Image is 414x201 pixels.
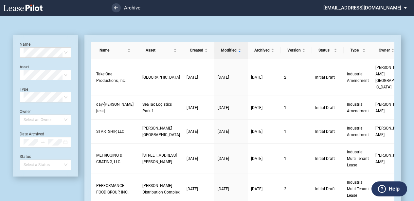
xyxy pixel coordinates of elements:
span: Initial Draft [315,155,340,162]
th: Archived [248,42,281,59]
span: 2 [284,187,286,191]
span: [DATE] [218,129,229,134]
th: Name [91,42,139,59]
span: 1 [284,156,286,161]
label: Status [20,154,31,159]
span: [DATE] [251,75,262,80]
span: PERFORMANCE FOOD GROUP, INC. [96,183,129,194]
span: Archived [254,47,270,54]
span: Gale Distribution Complex [142,183,180,194]
span: STARTSHIP, LLC [96,129,124,134]
span: [DATE] [218,156,229,161]
span: Vernon Business Park [142,126,180,137]
span: Initial Draft [315,128,340,135]
span: [DATE] [218,187,229,191]
span: Industrial Multi Tenant Lease [347,180,369,198]
span: [DATE] [187,156,198,161]
th: Asset [139,42,183,59]
span: Version [287,47,301,54]
span: to [41,140,45,145]
span: [DATE] [187,187,198,191]
span: [DATE] [218,105,229,110]
span: [DATE] [251,156,262,161]
a: [PERSON_NAME] [375,152,398,165]
span: Modified [221,47,237,54]
th: Type [344,42,372,59]
span: 1 [284,129,286,134]
span: day-lee [test] [96,102,134,113]
span: Emma Alvarado [375,102,396,113]
span: Industrial Multi Tenant Lease [347,150,369,167]
label: Type [20,87,28,92]
span: Ashley Duell [375,153,396,164]
span: [DATE] [251,187,262,191]
span: Created [190,47,203,54]
span: MEI RIGGING & CRATING, LLC [96,153,122,164]
span: Initial Draft [315,104,340,111]
span: Owner [379,47,390,54]
span: [DATE] [218,75,229,80]
span: [DATE] [251,105,262,110]
span: Dow Business Center [142,75,180,80]
span: [DATE] [251,129,262,134]
label: Name [20,42,30,47]
span: Industrial Amendment [347,72,369,83]
span: [DATE] [187,105,198,110]
span: Type [350,47,361,54]
a: [PERSON_NAME] [375,125,398,138]
label: Asset [20,65,29,69]
span: Initial Draft [315,74,340,81]
span: swap-right [41,140,45,145]
span: Name [99,47,126,54]
span: 100 Anderson Avenue [142,153,177,164]
span: Take One Productions, Inc. [96,72,126,83]
th: Modified [214,42,248,59]
a: [PERSON_NAME] [375,101,398,114]
label: Date Archived [20,132,44,136]
a: [PERSON_NAME][GEOGRAPHIC_DATA] [375,64,398,90]
th: Owner [372,42,401,59]
label: Owner [20,109,31,114]
th: Version [281,42,312,59]
span: Asset [146,47,172,54]
th: Status [312,42,344,59]
th: Created [183,42,214,59]
span: Initial Draft [315,186,340,192]
span: Industrial Amendment [347,126,369,137]
span: Industrial Amendment [347,102,369,113]
span: [DATE] [187,129,198,134]
span: Kiara M. Grecia [375,65,397,89]
span: 2 [284,75,286,80]
span: Status [318,47,333,54]
span: 1 [284,105,286,110]
button: Help [371,181,407,196]
span: Gabe Pitassi [375,126,396,137]
label: Help [389,185,400,193]
span: [DATE] [187,75,198,80]
span: SeaTac Logistics Park 1 [142,102,172,113]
